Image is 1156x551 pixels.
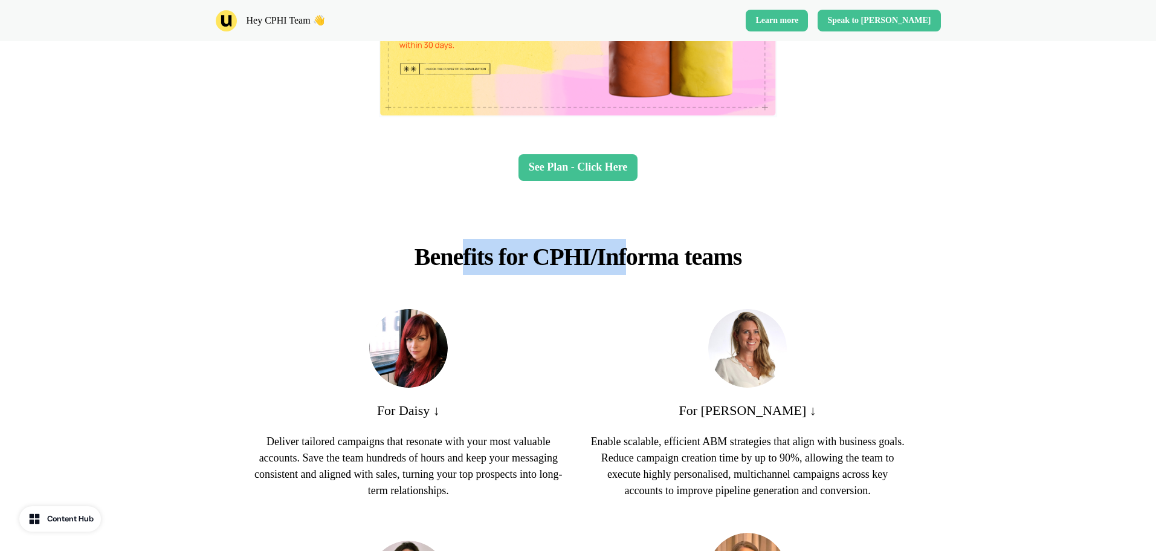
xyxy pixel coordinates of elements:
button: See Plan - Click Here [518,154,638,181]
a: Speak to [PERSON_NAME] [818,10,940,31]
a: Learn more [746,10,808,31]
p: Benefits for CPHI/Informa teams [387,239,769,275]
p: Deliver tailored campaigns that resonate with your most valuable accounts. Save the team hundreds... [248,434,568,499]
p: Hey CPHI Team 👋 [247,13,325,28]
p: For Daisy ↓ [377,402,440,419]
p: For [PERSON_NAME] ↓ [679,402,816,419]
p: Enable scalable, efficient ABM strategies that align with business goals. Reduce campaign creatio... [587,434,907,499]
div: Content Hub [47,513,94,525]
button: Content Hub [19,506,101,532]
